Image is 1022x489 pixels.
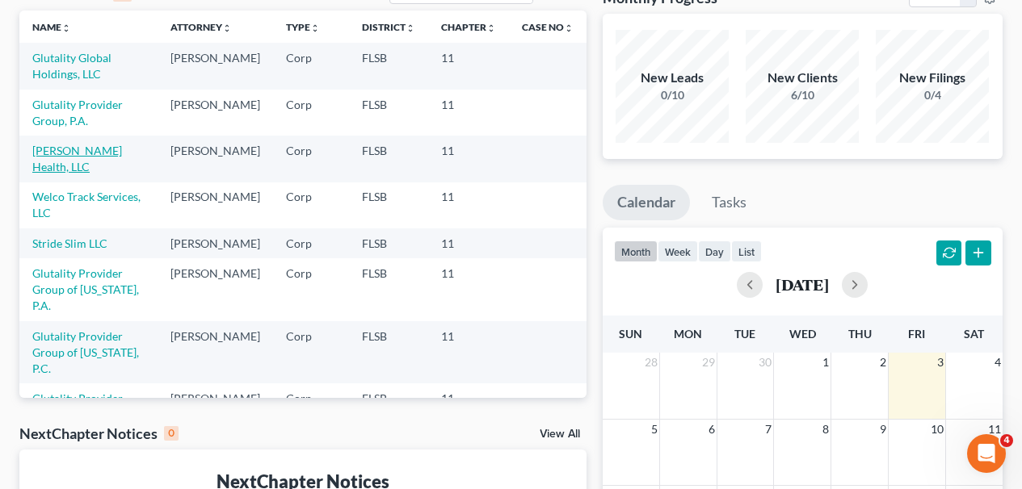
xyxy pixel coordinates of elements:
span: 10 [929,420,945,439]
td: 11 [428,228,509,258]
a: Glutality Provider Group, P.A. [32,98,123,127]
td: 11 [428,321,509,383]
a: Attorneyunfold_more [170,21,232,33]
a: Stride Slim LLC [32,236,107,250]
td: Corp [273,90,349,136]
a: Glutality Global Holdings, LLC [32,51,111,81]
div: NextChapter Notices [19,424,179,443]
div: New Leads [616,69,729,87]
td: FLSB [349,43,428,89]
a: Glutality Provider Group of [US_STATE], P.A. [32,266,139,312]
span: 11 [986,420,1003,439]
td: 11 [428,182,509,228]
iframe: Intercom live chat [967,434,1006,473]
h2: [DATE] [776,276,829,293]
td: [PERSON_NAME] [158,321,273,383]
span: 30 [757,353,773,372]
a: Typeunfold_more [286,21,320,33]
td: Corp [273,258,349,320]
td: [PERSON_NAME] [158,90,273,136]
i: unfold_more [486,23,496,33]
span: Tue [734,327,755,341]
i: unfold_more [222,23,232,33]
div: New Filings [876,69,989,87]
span: 3 [936,353,945,372]
span: 29 [700,353,717,372]
div: 0/4 [876,87,989,103]
button: month [614,240,658,262]
div: New Clients [746,69,859,87]
a: [PERSON_NAME] Health, LLC [32,144,122,173]
button: week [658,240,698,262]
span: Wed [789,327,816,341]
td: [PERSON_NAME] [158,43,273,89]
a: Districtunfold_more [362,21,415,33]
span: Fri [908,327,925,341]
a: Welco Track Services, LLC [32,190,141,219]
td: Corp [273,383,349,445]
td: Corp [273,136,349,182]
td: [PERSON_NAME] [158,383,273,445]
i: unfold_more [406,23,415,33]
td: FLSB [349,258,428,320]
a: Chapterunfold_more [441,21,496,33]
td: FLSB [349,182,428,228]
td: FLSB [349,321,428,383]
span: Sun [619,327,642,341]
a: Nameunfold_more [32,21,71,33]
td: Corp [273,228,349,258]
span: Sat [964,327,984,341]
td: 11 [428,90,509,136]
span: 6 [707,420,717,439]
span: 4 [993,353,1003,372]
div: 0 [164,426,179,441]
span: 1 [821,353,831,372]
span: 4 [1000,434,1013,447]
td: FLSB [349,90,428,136]
a: Case Nounfold_more [522,21,574,33]
td: FLSB [349,136,428,182]
span: 28 [643,353,659,372]
td: 11 [428,383,509,445]
a: Tasks [697,185,761,220]
div: 0/10 [616,87,729,103]
span: Mon [674,327,702,341]
td: 11 [428,136,509,182]
span: 9 [878,420,888,439]
div: 6/10 [746,87,859,103]
a: Glutality Provider Group of [US_STATE], P.C. [32,329,139,375]
span: 2 [878,353,888,372]
i: unfold_more [564,23,574,33]
button: day [698,240,731,262]
td: FLSB [349,228,428,258]
td: Corp [273,182,349,228]
td: 11 [428,258,509,320]
button: list [731,240,762,262]
td: FLSB [349,383,428,445]
i: unfold_more [61,23,71,33]
td: [PERSON_NAME] [158,228,273,258]
td: Corp [273,321,349,383]
span: 7 [763,420,773,439]
td: [PERSON_NAME] [158,258,273,320]
a: Calendar [603,185,690,220]
td: [PERSON_NAME] [158,182,273,228]
span: 5 [650,420,659,439]
span: Thu [848,327,872,341]
td: Corp [273,43,349,89]
td: [PERSON_NAME] [158,136,273,182]
a: Glutality Provider Group of [US_STATE], P.A. [32,391,139,437]
td: 11 [428,43,509,89]
i: unfold_more [310,23,320,33]
a: View All [540,428,580,440]
span: 8 [821,420,831,439]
